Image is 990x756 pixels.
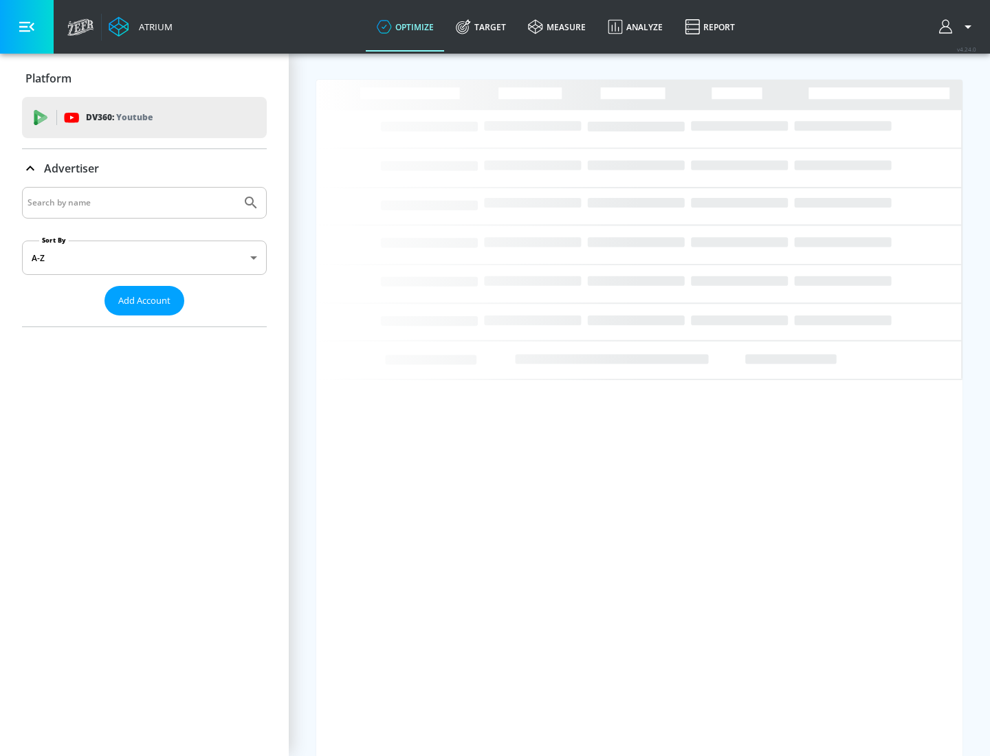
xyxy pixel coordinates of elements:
div: Advertiser [22,187,267,326]
a: Target [445,2,517,52]
div: Platform [22,59,267,98]
span: v 4.24.0 [957,45,976,53]
label: Sort By [39,236,69,245]
a: optimize [366,2,445,52]
p: Platform [25,71,71,86]
div: A-Z [22,241,267,275]
a: Atrium [109,16,173,37]
nav: list of Advertiser [22,315,267,326]
p: Youtube [116,110,153,124]
p: DV360: [86,110,153,125]
div: Atrium [133,21,173,33]
div: Advertiser [22,149,267,188]
p: Advertiser [44,161,99,176]
div: DV360: Youtube [22,97,267,138]
span: Add Account [118,293,170,309]
a: measure [517,2,597,52]
a: Analyze [597,2,674,52]
button: Add Account [104,286,184,315]
input: Search by name [27,194,236,212]
a: Report [674,2,746,52]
